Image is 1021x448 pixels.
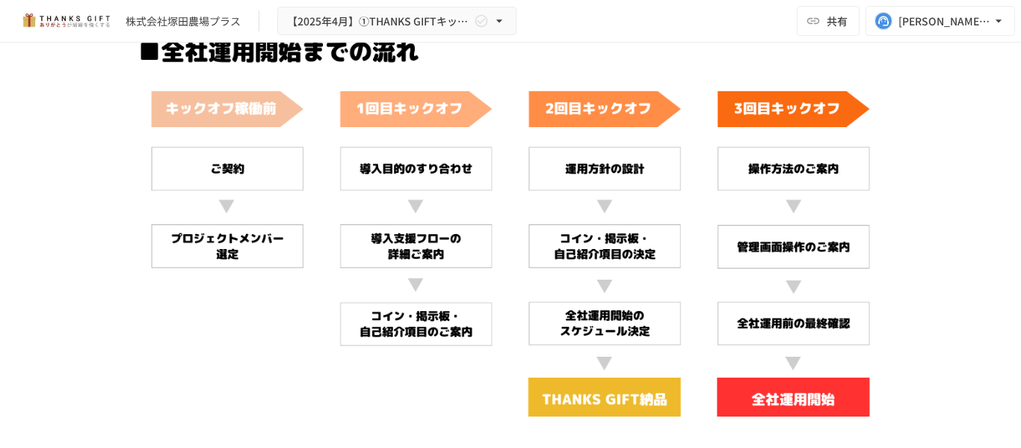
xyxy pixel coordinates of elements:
[898,12,991,31] div: [PERSON_NAME][EMAIL_ADDRESS][DOMAIN_NAME]
[277,7,516,36] button: 【2025年4月】①THANKS GIFTキックオフMTG
[126,13,241,29] div: 株式会社塚田農場プラス
[866,6,1015,36] button: [PERSON_NAME][EMAIL_ADDRESS][DOMAIN_NAME]
[287,12,471,31] span: 【2025年4月】①THANKS GIFTキックオフMTG
[827,13,848,29] span: 共有
[797,6,860,36] button: 共有
[18,9,114,33] img: mMP1OxWUAhQbsRWCurg7vIHe5HqDpP7qZo7fRoNLXQh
